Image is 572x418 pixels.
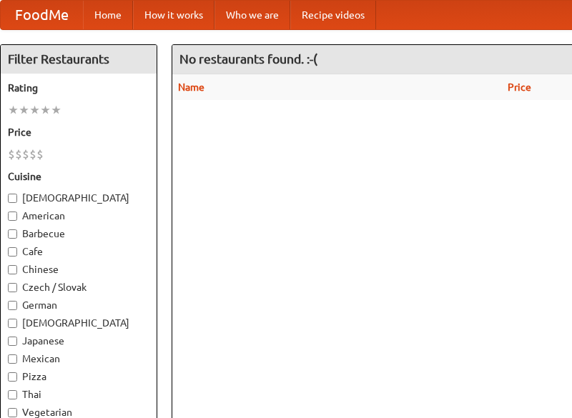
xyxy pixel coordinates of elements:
li: $ [8,146,15,162]
a: Recipe videos [290,1,376,29]
a: Who we are [214,1,290,29]
li: $ [29,146,36,162]
ng-pluralize: No restaurants found. :-( [179,52,317,66]
label: Mexican [8,352,149,366]
a: How it works [133,1,214,29]
label: [DEMOGRAPHIC_DATA] [8,191,149,205]
h5: Price [8,125,149,139]
li: $ [15,146,22,162]
h4: Filter Restaurants [1,45,157,74]
a: FoodMe [1,1,83,29]
li: ★ [40,102,51,118]
li: ★ [19,102,29,118]
input: [DEMOGRAPHIC_DATA] [8,319,17,328]
input: Mexican [8,354,17,364]
h5: Cuisine [8,169,149,184]
label: Cafe [8,244,149,259]
h5: Rating [8,81,149,95]
input: Chinese [8,265,17,274]
input: Barbecue [8,229,17,239]
li: ★ [51,102,61,118]
input: Pizza [8,372,17,382]
li: ★ [29,102,40,118]
label: Chinese [8,262,149,277]
input: Japanese [8,337,17,346]
input: [DEMOGRAPHIC_DATA] [8,194,17,203]
label: Pizza [8,369,149,384]
input: Cafe [8,247,17,257]
li: $ [36,146,44,162]
input: Thai [8,390,17,399]
label: Japanese [8,334,149,348]
li: $ [22,146,29,162]
input: Czech / Slovak [8,283,17,292]
input: Vegetarian [8,408,17,417]
label: Czech / Slovak [8,280,149,294]
label: [DEMOGRAPHIC_DATA] [8,316,149,330]
a: Price [508,81,531,93]
input: American [8,212,17,221]
input: German [8,301,17,310]
a: Name [178,81,204,93]
li: ★ [8,102,19,118]
label: German [8,298,149,312]
a: Home [83,1,133,29]
label: American [8,209,149,223]
label: Thai [8,387,149,402]
label: Barbecue [8,227,149,241]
